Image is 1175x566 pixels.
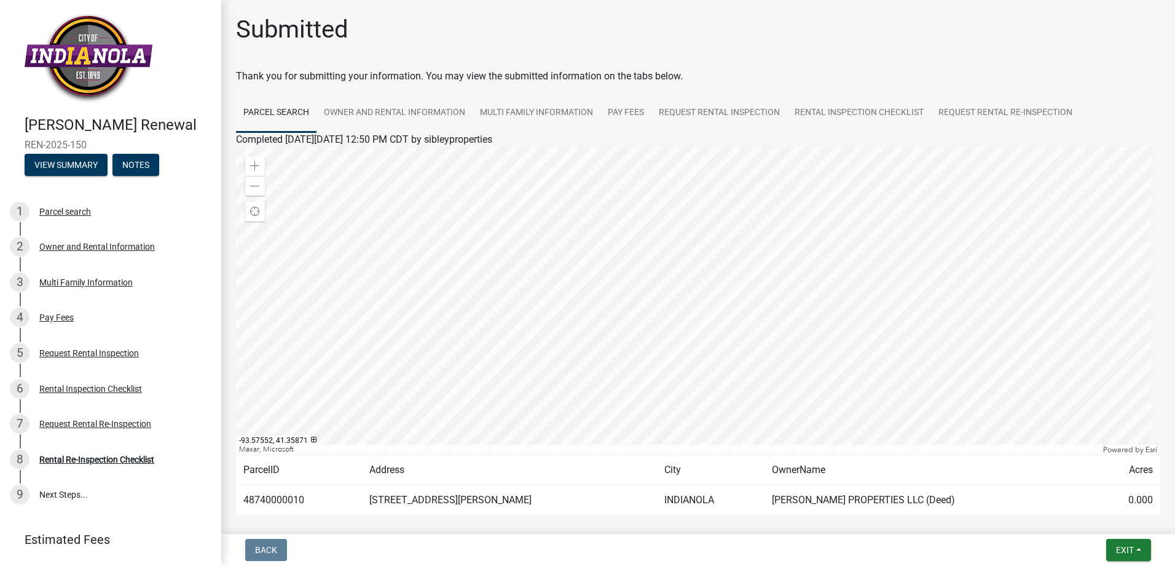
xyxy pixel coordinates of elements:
span: Back [255,545,277,555]
div: Request Rental Inspection [39,349,139,357]
div: Zoom in [245,156,265,176]
div: Rental Re-Inspection Checklist [39,455,154,464]
td: 0.000 [1094,485,1160,516]
td: OwnerName [764,455,1094,485]
a: Owner and Rental Information [316,94,473,133]
div: 7 [10,414,29,434]
a: Request Rental Inspection [651,94,787,133]
td: City [657,455,764,485]
a: Rental Inspection Checklist [787,94,931,133]
td: [PERSON_NAME] PROPERTIES LLC (Deed) [764,485,1094,516]
div: Powered by [1100,445,1160,455]
div: 2 [10,237,29,257]
div: 3 [10,273,29,292]
div: Rental Inspection Checklist [39,385,142,393]
a: Esri [1146,445,1157,454]
button: Exit [1106,539,1151,561]
div: Maxar, Microsoft [236,445,1100,455]
h1: Submitted [236,15,348,44]
wm-modal-confirm: Notes [112,161,159,170]
a: Multi Family Information [473,94,600,133]
div: Thank you for submitting your information. You may view the submitted information on the tabs below. [236,69,1160,84]
div: Multi Family Information [39,278,133,287]
td: Acres [1094,455,1160,485]
span: Exit [1116,545,1134,555]
td: INDIANOLA [657,485,764,516]
td: [STREET_ADDRESS][PERSON_NAME] [362,485,657,516]
div: Zoom out [245,176,265,196]
td: 48740000010 [236,485,362,516]
button: Notes [112,154,159,176]
div: 6 [10,379,29,399]
div: 1 [10,202,29,221]
img: City of Indianola, Iowa [25,13,152,103]
div: Owner and Rental Information [39,242,155,251]
a: Estimated Fees [10,527,202,552]
button: View Summary [25,154,108,176]
td: ParcelID [236,455,362,485]
div: Request Rental Re-Inspection [39,420,151,428]
h4: [PERSON_NAME] Renewal [25,116,211,134]
span: Completed [DATE][DATE] 12:50 PM CDT by sibleyproperties [236,134,492,145]
wm-modal-confirm: Summary [25,161,108,170]
div: Pay Fees [39,313,74,322]
div: Find my location [245,202,265,221]
a: Request Rental Re-Inspection [931,94,1080,133]
div: 5 [10,343,29,363]
button: Back [245,539,287,561]
div: Parcel search [39,207,91,216]
div: 4 [10,308,29,327]
div: 8 [10,450,29,469]
a: Parcel search [236,94,316,133]
span: REN-2025-150 [25,139,197,151]
td: Address [362,455,657,485]
a: Pay Fees [600,94,651,133]
div: 9 [10,485,29,504]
